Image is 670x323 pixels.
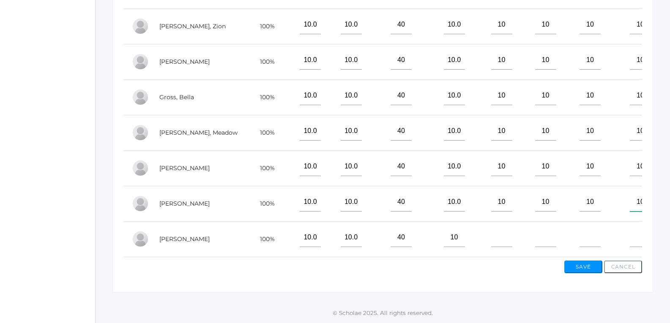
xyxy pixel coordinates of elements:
[159,235,210,243] a: [PERSON_NAME]
[240,115,289,150] td: 100%
[132,231,149,247] div: Hunter Zingerman
[132,18,149,35] div: Zion Davenport
[240,8,289,44] td: 100%
[159,93,194,101] a: Gross, Bella
[132,89,149,106] div: Bella Gross
[132,53,149,70] div: Carter Glendening
[240,221,289,257] td: 100%
[132,160,149,176] div: Jack McKenzie
[96,309,670,317] p: © Scholae 2025. All rights reserved.
[240,186,289,221] td: 100%
[604,261,642,273] button: Cancel
[159,164,210,172] a: [PERSON_NAME]
[159,22,226,30] a: [PERSON_NAME], Zion
[564,261,602,273] button: Save
[159,200,210,207] a: [PERSON_NAME]
[240,150,289,186] td: 100%
[240,79,289,115] td: 100%
[159,129,238,136] a: [PERSON_NAME], Meadow
[132,124,149,141] div: Meadow Lawler
[240,44,289,79] td: 100%
[159,58,210,65] a: [PERSON_NAME]
[132,195,149,212] div: Danielle Newcombe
